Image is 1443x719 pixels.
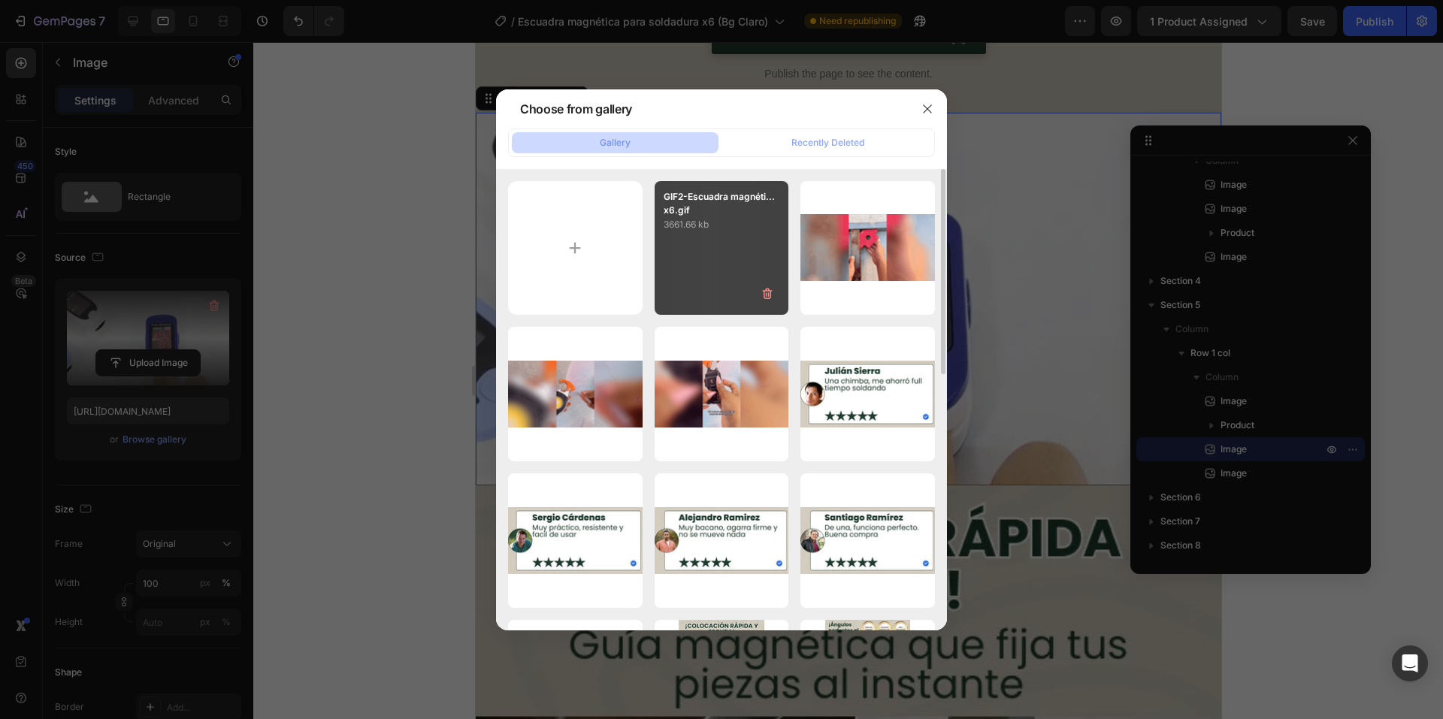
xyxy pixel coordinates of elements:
[800,361,935,427] img: image
[664,190,780,217] p: GIF2-Escuadra magnéti...x6.gif
[655,507,789,574] img: image
[520,100,632,118] div: Choose from gallery
[800,214,935,281] img: image
[19,50,51,63] div: Image
[725,132,931,153] button: Recently Deleted
[512,132,718,153] button: Gallery
[655,361,789,427] img: image
[508,507,643,574] img: image
[664,217,780,232] p: 3661.66 kb
[800,507,935,574] img: image
[600,136,631,150] div: Gallery
[1392,645,1428,681] div: Open Intercom Messenger
[791,136,864,150] div: Recently Deleted
[508,361,643,427] img: image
